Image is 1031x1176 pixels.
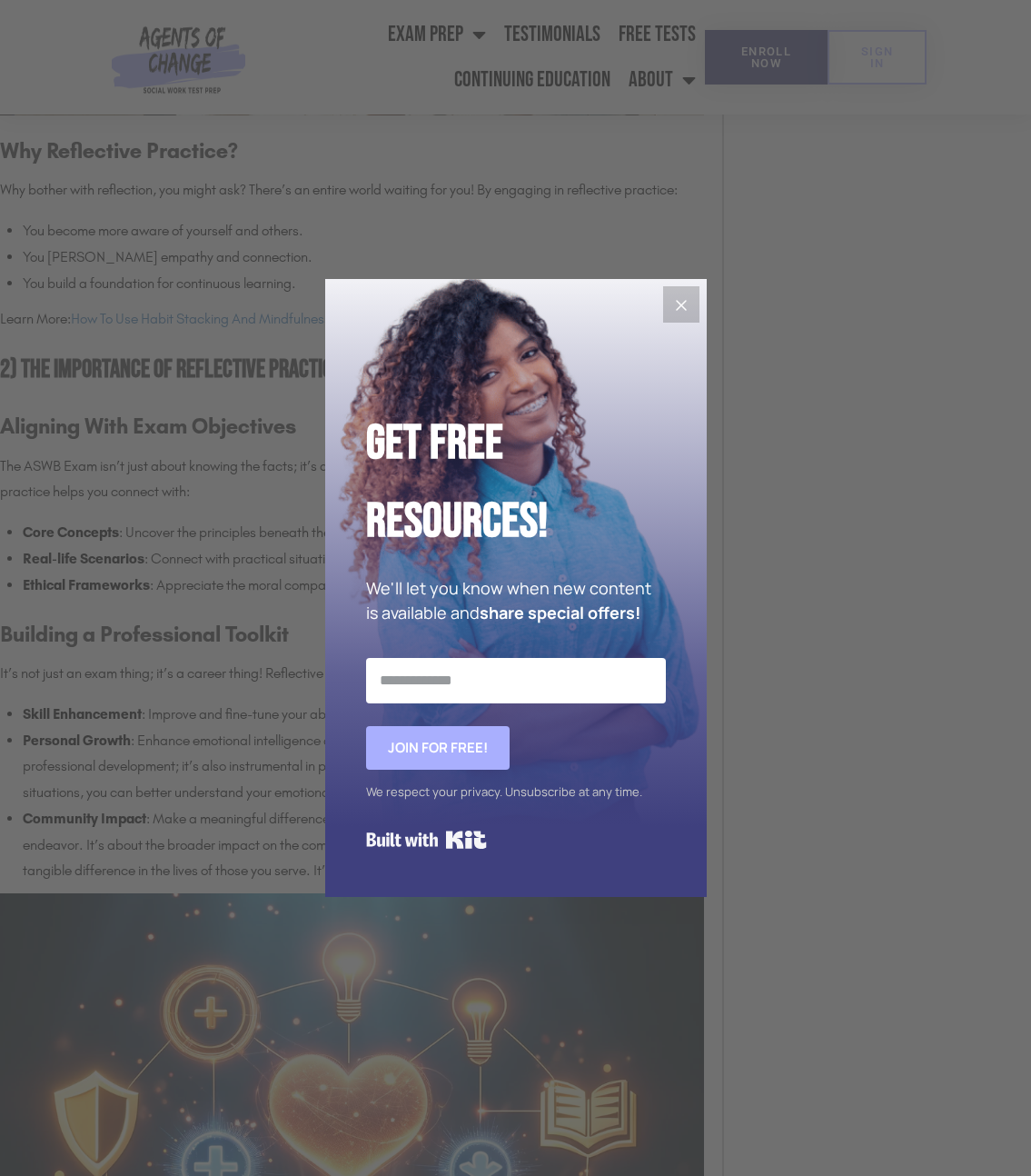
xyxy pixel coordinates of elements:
[366,658,666,703] input: Email Address
[480,602,640,623] strong: share special offers!
[366,576,666,625] p: We'll let you know when new content is available and
[366,726,510,770] button: Join for FREE!
[366,823,487,856] a: Built with Kit
[663,286,699,323] button: Close
[366,404,666,562] h2: Get Free Resources!
[366,779,666,805] div: We respect your privacy. Unsubscribe at any time.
